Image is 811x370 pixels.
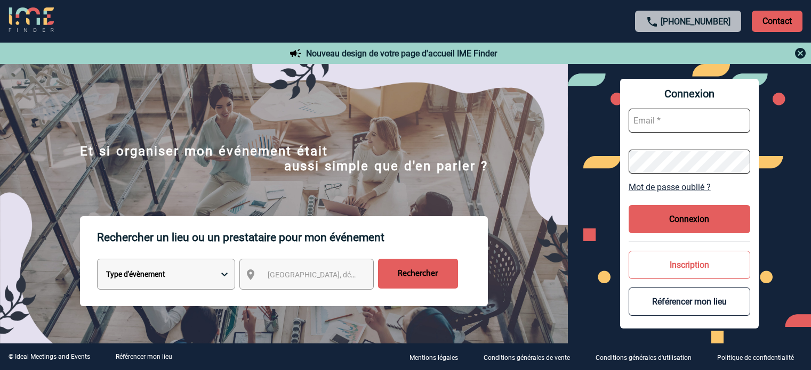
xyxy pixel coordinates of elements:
[116,353,172,360] a: Référencer mon lieu
[484,354,570,361] p: Conditions générales de vente
[596,354,692,361] p: Conditions générales d'utilisation
[587,352,709,362] a: Conditions générales d'utilisation
[629,87,750,100] span: Connexion
[409,354,458,361] p: Mentions légales
[629,251,750,279] button: Inscription
[9,353,90,360] div: © Ideal Meetings and Events
[646,15,659,28] img: call-24-px.png
[752,11,802,32] p: Contact
[629,109,750,133] input: Email *
[629,205,750,233] button: Connexion
[717,354,794,361] p: Politique de confidentialité
[378,259,458,289] input: Rechercher
[401,352,475,362] a: Mentions légales
[661,17,730,27] a: [PHONE_NUMBER]
[629,287,750,316] button: Référencer mon lieu
[475,352,587,362] a: Conditions générales de vente
[709,352,811,362] a: Politique de confidentialité
[97,216,488,259] p: Rechercher un lieu ou un prestataire pour mon événement
[268,270,416,279] span: [GEOGRAPHIC_DATA], département, région...
[629,182,750,192] a: Mot de passe oublié ?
